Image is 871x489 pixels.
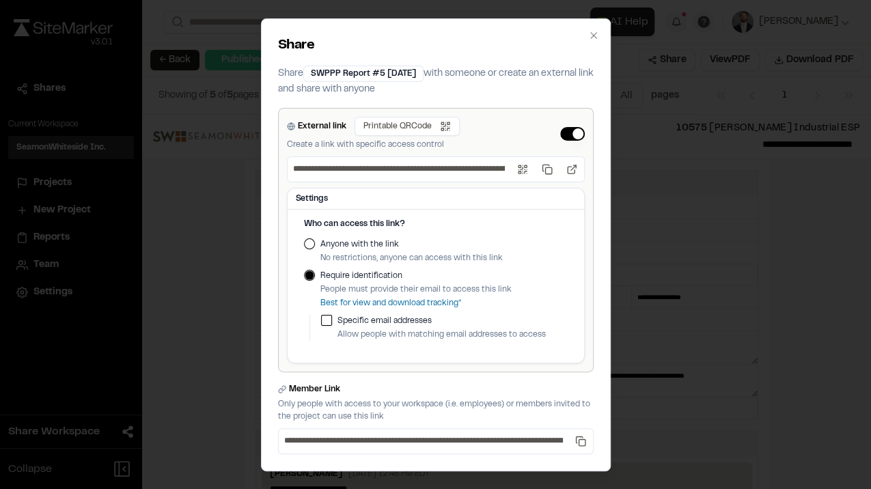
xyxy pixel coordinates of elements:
p: No restrictions, anyone can access with this link [320,252,503,264]
label: Specific email addresses [337,315,568,327]
p: Create a link with specific access control [287,139,460,151]
label: Anyone with the link [320,238,503,251]
p: Share with someone or create an external link and share with anyone [278,66,594,97]
label: Require identification [320,270,512,282]
p: People must provide their email to access this link [320,283,512,296]
h4: Who can access this link? [304,218,568,230]
p: Only people with access to your workspace (i.e. employees) or members invited to the project can ... [278,398,594,423]
h3: Settings [296,193,576,205]
label: Member Link [289,383,340,395]
button: Printable QRCode [355,117,460,136]
p: Best for view and download tracking* [320,297,512,309]
h2: Share [278,36,594,56]
label: External link [298,120,346,132]
div: SWPPP Report #5 [DATE] [303,66,424,82]
p: Allow people with matching email addresses to access [337,329,568,341]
